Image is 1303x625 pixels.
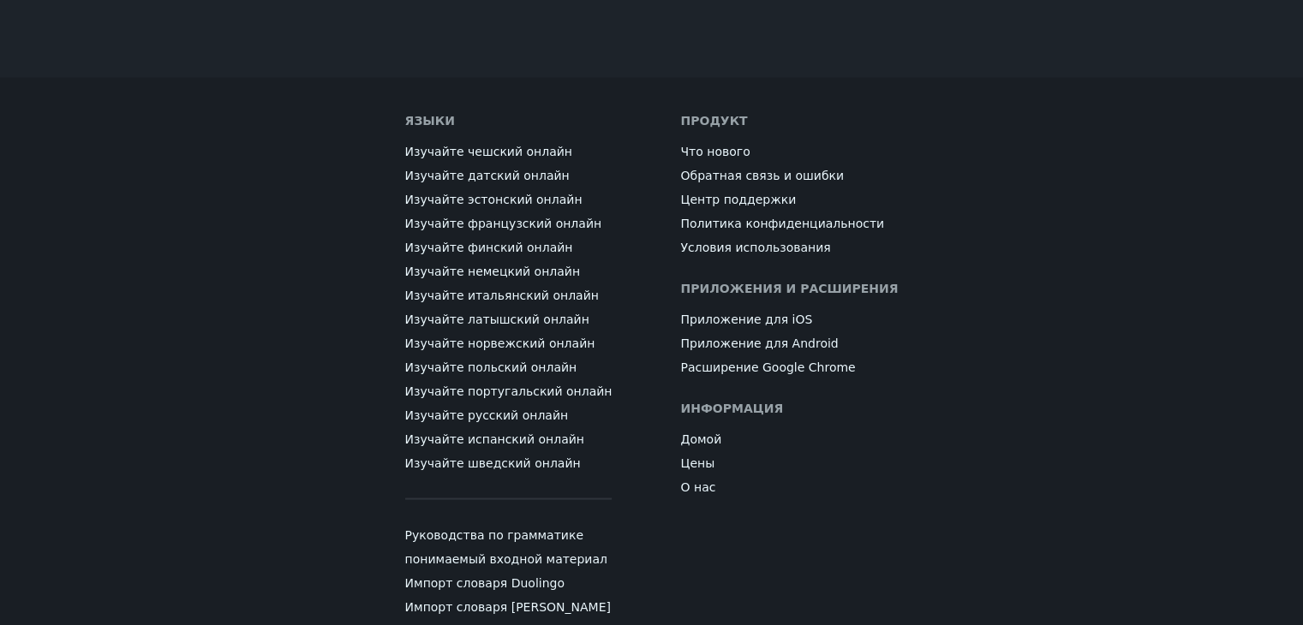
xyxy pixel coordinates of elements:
h6: Приложения и расширения [680,280,898,297]
a: Домой [680,431,721,448]
a: Изучайте испанский онлайн [405,431,584,448]
a: Изучайте чешский онлайн [405,143,572,160]
a: Изучайте финский онлайн [405,239,573,256]
a: Изучайте датский онлайн [405,167,570,184]
a: Изучайте французский онлайн [405,215,602,232]
a: Изучайте норвежский онлайн [405,335,595,352]
a: Изучайте немецкий онлайн [405,263,580,280]
a: Политика конфиденциальности [680,215,884,232]
a: Руководства по грамматике [405,527,583,544]
a: Условия использования [680,239,830,256]
a: Приложение для iOS [680,311,812,328]
a: О нас [680,479,715,496]
a: Изучайте польский онлайн [405,359,577,376]
h6: Продукт [680,112,747,129]
a: понимаемый входной материал [405,551,607,568]
a: Импорт словаря [PERSON_NAME] [405,598,611,616]
h6: Информация [680,400,783,417]
a: Что нового [680,143,750,160]
a: Изучайте шведский онлайн [405,455,581,472]
a: Цены [680,455,714,472]
a: Изучайте эстонский онлайн [405,191,583,208]
a: Изучайте русский онлайн [405,407,569,424]
a: Расширение Google Chrome [680,359,855,376]
a: Обратная связь и ошибки [680,167,844,184]
a: Изучайте латышский онлайн [405,311,589,328]
a: Изучайте итальянский онлайн [405,287,599,304]
a: Изучайте португальский онлайн [405,383,613,400]
a: Импорт словаря Duolingo [405,574,565,592]
a: Центр поддержки [680,191,796,208]
a: Приложение для Android [680,335,838,352]
h6: Языки [405,112,455,129]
